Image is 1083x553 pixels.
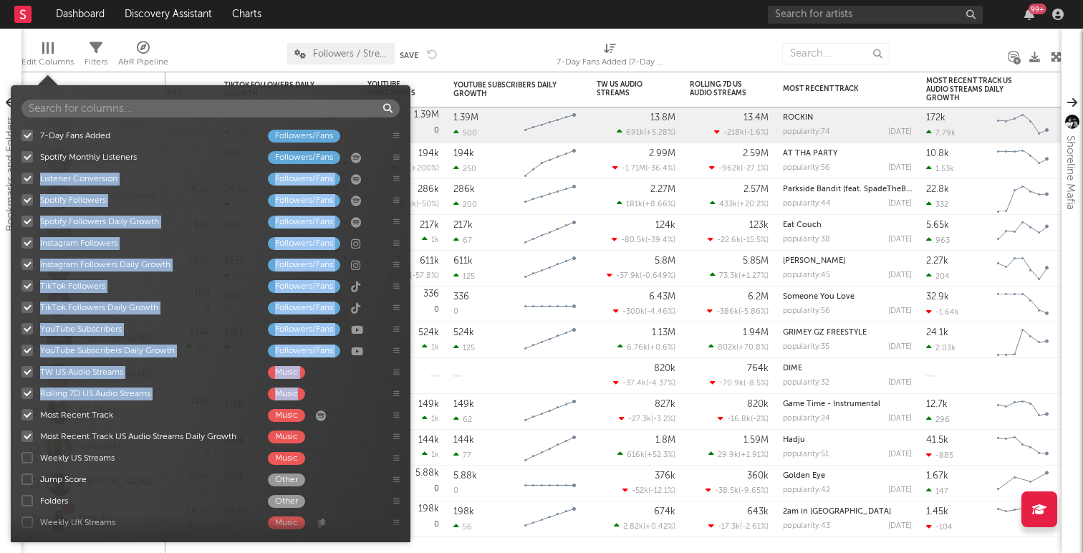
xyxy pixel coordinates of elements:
span: 802k [718,344,736,352]
div: 13.8M [650,113,675,122]
span: -5.86 % [741,308,766,316]
div: popularity: 42 [783,486,830,494]
div: 500 [453,128,477,138]
span: 181k [626,201,642,208]
div: Shoreline Mafia [1062,135,1079,210]
div: ( ) [613,307,675,316]
div: 5.88k [453,471,477,481]
svg: Chart title [518,466,582,501]
div: [DATE] [888,343,912,351]
div: Followers/Fans [268,194,340,207]
div: A&R Pipeline [118,54,168,71]
div: 524k [453,328,474,337]
div: ( ) [706,486,769,495]
span: 73.3k [719,272,738,280]
div: Followers/Fans [268,237,340,250]
svg: Chart title [991,251,1055,287]
div: 643k [747,507,769,516]
span: 691k [626,129,644,137]
div: Most Recent Track US Audio Streams Daily Growth [40,431,254,443]
span: +200 % [411,165,437,173]
div: 332 [926,200,948,209]
span: -27.3k [628,415,651,423]
div: 147 [926,486,948,496]
div: TikTok Followers [40,280,254,293]
span: +0.42 % [645,523,673,531]
div: 524k [418,328,439,337]
svg: Chart title [518,107,582,143]
div: 2.59M [743,149,769,158]
div: Most Recent Track [783,85,890,93]
div: Golden Eye [783,472,912,480]
span: +1.91 % [741,451,766,459]
div: 5.8M [655,256,675,266]
span: 433k [719,201,737,208]
div: Eat Couch [783,221,912,229]
span: -37.9k [616,272,640,280]
div: AT THA PARTY [783,150,912,158]
span: -218k [723,129,744,137]
span: -15.5 % [743,236,766,244]
div: 198k [418,504,439,514]
div: Hadju [783,436,912,444]
div: Most Recent Track [40,409,254,422]
svg: Chart title [518,179,582,215]
div: ( ) [710,199,769,208]
span: 1k [431,451,439,459]
span: 6.76k [627,344,648,352]
div: ( ) [707,307,769,316]
div: 1.39M [414,110,439,120]
input: Search... [782,43,890,64]
div: 172k [926,113,945,122]
div: 296 [926,415,950,424]
div: Weekly US Streams [40,452,254,465]
div: 674k [654,507,675,516]
div: [DATE] [888,164,912,172]
div: [DATE] [888,236,912,244]
div: [DATE] [888,307,912,315]
span: -1.71M [622,165,645,173]
div: 376k [655,471,675,481]
div: 217k [453,221,473,230]
div: 7-Day Fans Added [40,130,254,143]
div: 2.99M [649,149,675,158]
span: +70.8 % [738,344,766,352]
span: -36.4 % [648,165,673,173]
div: 125 [453,271,475,281]
div: popularity: 56 [783,164,830,172]
div: 1.13M [652,328,675,337]
span: Followers / Streams [313,49,388,59]
input: Search for columns... [21,100,400,117]
div: [DATE] [888,128,912,136]
div: Rolling 7D US Audio Streams [690,80,747,97]
div: 250 [453,164,476,173]
div: ( ) [614,521,675,531]
div: ( ) [399,199,439,208]
span: -3.2 % [653,415,673,423]
div: Spotify Followers Daily Growth [40,216,254,229]
a: 2am in [GEOGRAPHIC_DATA] [783,508,891,516]
div: Music [268,388,305,400]
div: 1.67k [926,471,948,481]
div: YouTube Subscribers [40,323,254,336]
div: popularity: 74 [783,128,830,136]
div: Followers/Fans [268,345,340,357]
div: Followers/Fans [268,302,340,314]
span: -386k [716,308,738,316]
span: 1k [408,201,416,208]
div: 827k [655,400,675,409]
div: [DATE] [888,200,912,208]
span: +1.27 % [741,272,766,280]
input: Search for artists [768,6,983,24]
div: popularity: 43 [783,522,830,530]
div: Other [268,473,305,486]
span: -52k [632,487,648,495]
div: 820k [747,400,769,409]
span: -39.4 % [648,236,673,244]
div: Folders [40,495,254,508]
span: -1.6 % [746,129,766,137]
div: YouTube Subscribers Daily Growth [40,345,254,357]
div: 5.85M [743,256,769,266]
span: +0.6 % [650,344,673,352]
div: ( ) [617,450,675,459]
